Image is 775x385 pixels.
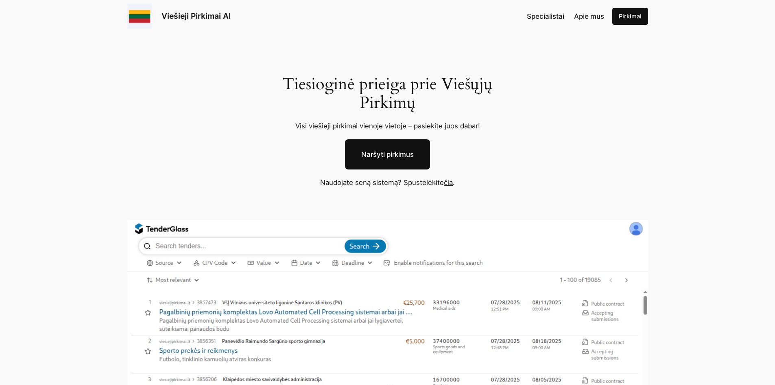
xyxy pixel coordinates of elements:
a: Specialistai [527,11,564,22]
h1: Tiesioginė prieiga prie Viešųjų Pirkimų [273,75,502,112]
a: Viešieji Pirkimai AI [162,11,231,21]
a: Naršyti pirkimus [345,139,430,169]
p: Visi viešieji pirkimai vienoje vietoje – pasiekite juos dabar! [273,121,502,131]
p: Naudojate seną sistemą? Spustelėkite . [262,177,514,188]
img: Viešieji pirkimai logo [127,4,152,29]
nav: Navigation [527,11,604,22]
a: Apie mus [574,11,604,22]
span: Specialistai [527,12,564,20]
a: čia [444,178,453,187]
span: Apie mus [574,12,604,20]
a: Pirkimai [612,8,648,25]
